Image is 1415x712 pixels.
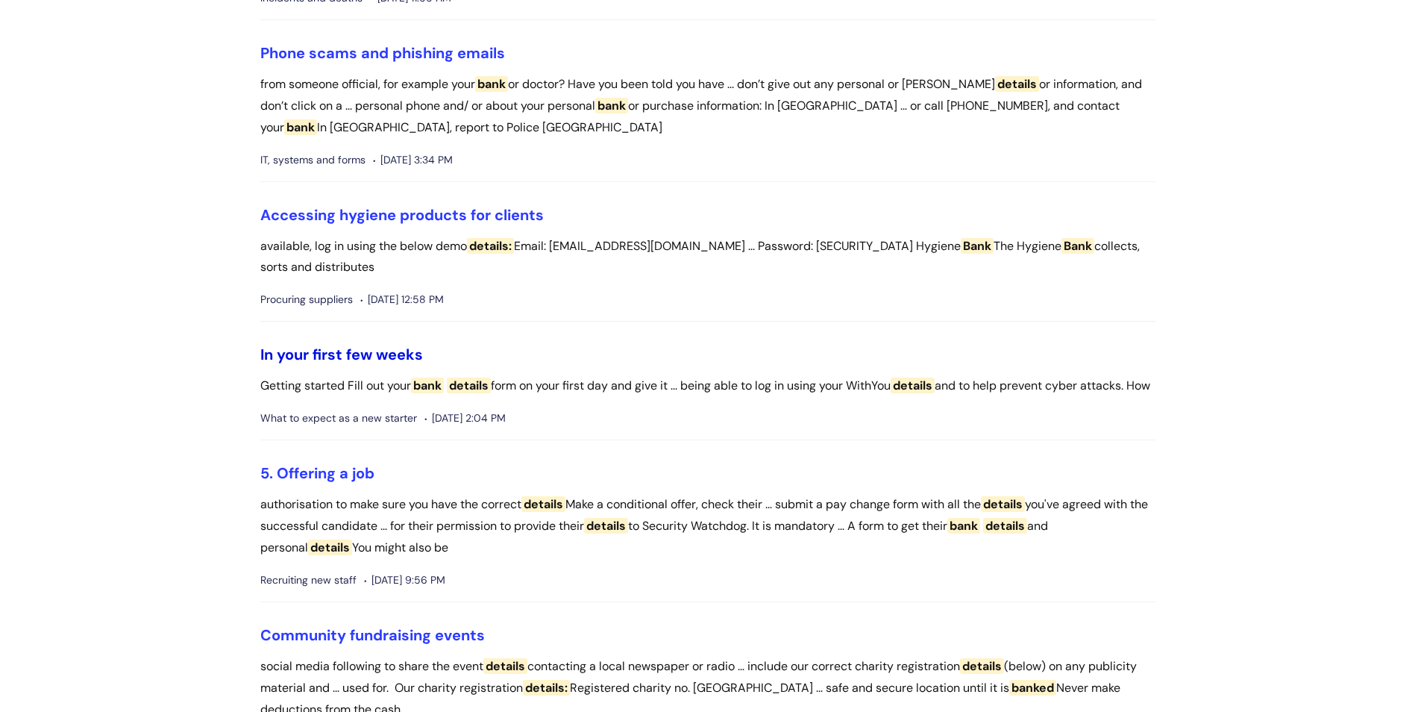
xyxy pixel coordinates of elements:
[891,378,935,393] span: details
[260,463,374,483] a: 5. Offering a job
[960,658,1004,674] span: details
[373,151,453,169] span: [DATE] 3:34 PM
[1061,238,1094,254] span: Bank
[260,494,1155,558] p: authorisation to make sure you have the correct Make a conditional offer, check their ... submit ...
[584,518,628,534] span: details
[260,205,544,225] a: Accessing hygiene products for clients
[467,238,514,254] span: details:
[360,290,444,309] span: [DATE] 12:58 PM
[308,540,352,555] span: details
[260,236,1155,279] p: available, log in using the below demo Email: [EMAIL_ADDRESS][DOMAIN_NAME] ... Password: [SECURIT...
[981,496,1025,512] span: details
[995,76,1039,92] span: details
[411,378,444,393] span: bank
[260,571,357,590] span: Recruiting new staff
[961,238,994,254] span: Bank
[364,571,445,590] span: [DATE] 9:56 PM
[424,409,506,428] span: [DATE] 2:04 PM
[595,98,628,113] span: bank
[521,496,565,512] span: details
[523,680,570,696] span: details:
[475,76,508,92] span: bank
[260,625,485,645] a: Community fundraising events
[1009,680,1056,696] span: banked
[284,119,317,135] span: bank
[260,151,365,169] span: IT, systems and forms
[260,74,1155,138] p: from someone official, for example your or doctor? Have you been told you have ... don’t give out...
[260,290,353,309] span: Procuring suppliers
[983,518,1027,534] span: details
[483,658,527,674] span: details
[447,378,491,393] span: details
[260,409,417,428] span: What to expect as a new starter
[260,375,1155,397] p: Getting started Fill out your form on your first day and give it ... being able to log in using y...
[260,345,423,364] a: In your first few weeks
[947,518,980,534] span: bank
[260,43,505,63] a: Phone scams and phishing emails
